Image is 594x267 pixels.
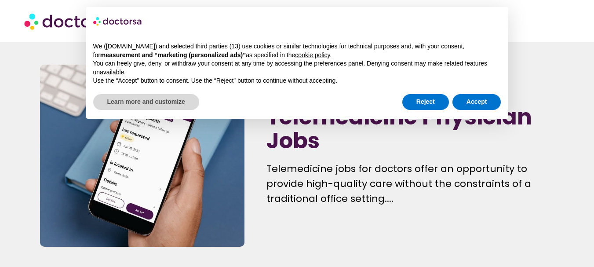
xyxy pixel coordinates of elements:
[93,14,142,28] img: logo
[266,105,554,153] h1: Telemedicine Physician Jobs
[93,94,199,110] button: Learn more and customize
[452,94,501,110] button: Accept
[402,94,449,110] button: Reject
[93,59,501,77] p: You can freely give, deny, or withdraw your consent at any time by accessing the preferences pane...
[266,161,554,206] div: Telemedicine jobs for doctors offer an opportunity to provide high-quality care without the const...
[100,51,246,59] strong: measurement and “marketing (personalized ads)”
[93,42,501,59] p: We ([DOMAIN_NAME]) and selected third parties (13) use cookies or similar technologies for techni...
[93,77,501,85] p: Use the “Accept” button to consent. Use the “Reject” button to continue without accepting.
[40,65,244,247] img: telemedicine physician jobs app Doctorsa
[295,51,330,59] a: cookie policy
